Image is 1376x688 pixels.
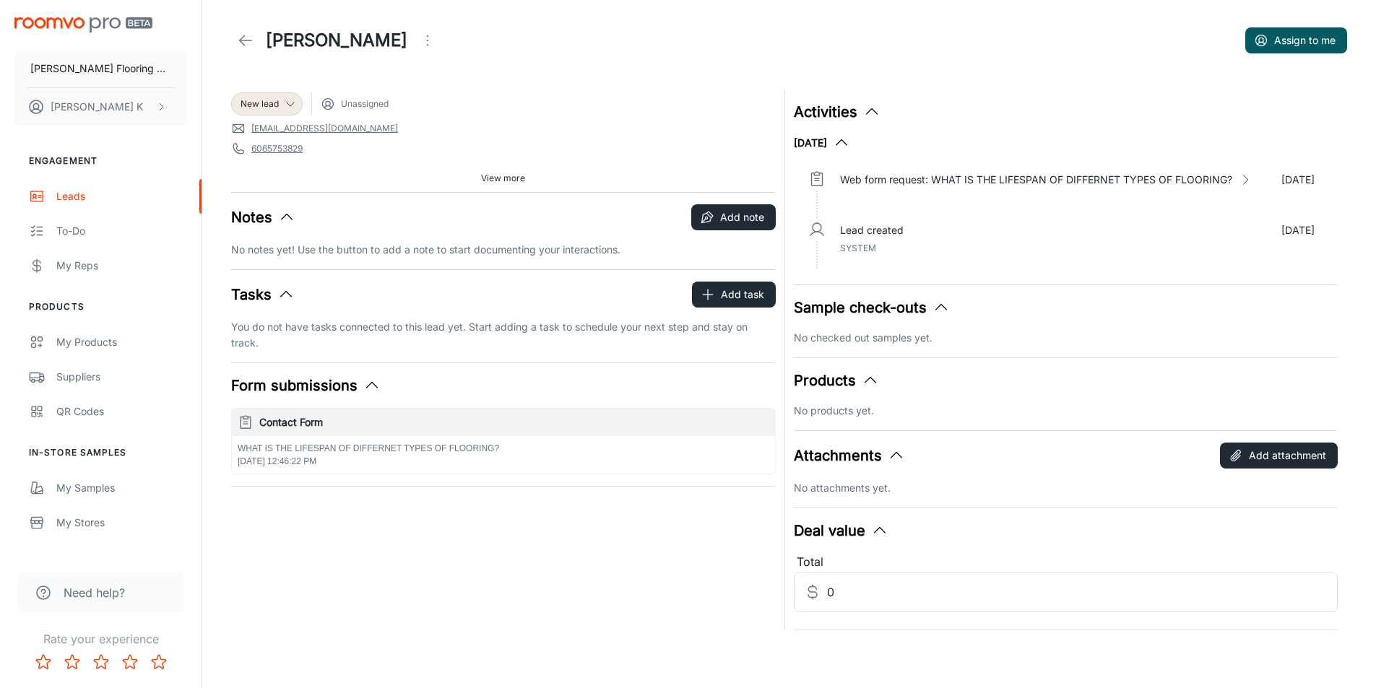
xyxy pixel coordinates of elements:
[231,284,295,305] button: Tasks
[64,584,125,601] span: Need help?
[14,88,187,126] button: [PERSON_NAME] K
[29,648,58,676] button: Rate 1 star
[794,297,950,318] button: Sample check-outs
[14,17,152,32] img: Roomvo PRO Beta
[232,409,775,474] button: Contact FormWHAT IS THE LIFESPAN OF DIFFERNET TYPES OF FLOORING?[DATE] 12:46:22 PM
[56,258,187,274] div: My Reps
[144,648,173,676] button: Rate 5 star
[56,369,187,385] div: Suppliers
[231,206,295,228] button: Notes
[840,243,876,253] span: System
[266,27,407,53] h1: [PERSON_NAME]
[794,553,1338,572] div: Total
[1220,443,1338,469] button: Add attachment
[251,122,398,135] a: [EMAIL_ADDRESS][DOMAIN_NAME]
[116,648,144,676] button: Rate 4 star
[1245,27,1347,53] button: Assign to me
[259,414,769,430] h6: Contact Form
[58,648,87,676] button: Rate 2 star
[30,61,171,77] p: [PERSON_NAME] Flooring Center Inc
[475,167,531,189] button: View more
[231,242,776,258] p: No notes yet! Use the button to add a note to start documenting your interactions.
[413,26,442,55] button: Open menu
[56,404,187,419] div: QR Codes
[251,142,303,155] a: 6065753829
[51,99,143,115] p: [PERSON_NAME] K
[794,520,888,541] button: Deal value
[794,330,1338,346] p: No checked out samples yet.
[794,480,1338,496] p: No attachments yet.
[794,101,880,123] button: Activities
[56,515,187,531] div: My Stores
[1281,222,1315,238] p: [DATE]
[12,630,190,648] p: Rate your experience
[794,134,850,152] button: [DATE]
[87,648,116,676] button: Rate 3 star
[241,97,279,110] span: New lead
[231,375,381,396] button: Form submissions
[794,403,1338,419] p: No products yet.
[14,50,187,87] button: [PERSON_NAME] Flooring Center Inc
[56,480,187,496] div: My Samples
[827,572,1338,612] input: Estimated deal value
[56,188,187,204] div: Leads
[794,445,905,466] button: Attachments
[794,370,879,391] button: Products
[231,319,776,351] p: You do not have tasks connected to this lead yet. Start adding a task to schedule your next step ...
[56,334,187,350] div: My Products
[56,223,187,239] div: To-do
[840,222,904,238] p: Lead created
[341,97,389,110] span: Unassigned
[691,204,776,230] button: Add note
[231,92,303,116] div: New lead
[238,442,769,455] p: WHAT IS THE LIFESPAN OF DIFFERNET TYPES OF FLOORING?
[840,172,1232,188] p: Web form request: WHAT IS THE LIFESPAN OF DIFFERNET TYPES OF FLOORING?
[1281,172,1315,188] p: [DATE]
[238,456,316,466] span: [DATE] 12:46:22 PM
[481,172,525,185] span: View more
[692,282,776,308] button: Add task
